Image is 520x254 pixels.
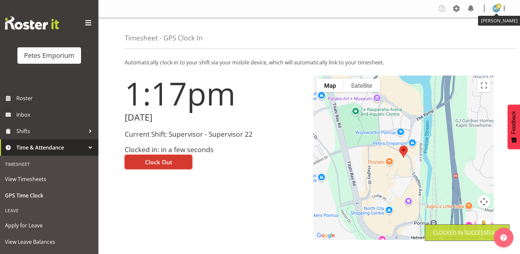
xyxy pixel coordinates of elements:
[2,187,97,204] a: GPS Time Clock
[2,157,97,171] div: Timesheet
[24,51,74,60] div: Petes Emporium
[508,104,520,149] button: Feedback - Show survey
[125,76,305,111] h1: 1:17pm
[317,79,343,92] button: Show street map
[5,220,94,230] span: Apply for Leave
[511,111,517,134] span: Feedback
[125,34,203,42] h4: Timesheet - GPS Clock In
[2,217,97,234] a: Apply for Leave
[477,219,490,232] button: Drag Pegman onto the map to open Street View
[2,204,97,217] div: Leave
[477,79,490,92] button: Toggle fullscreen view
[125,130,305,138] h3: Current Shift: Supervisor - Supervisor 22
[125,155,192,169] button: Clock Out
[433,229,501,237] div: Clocked in Successfully
[5,191,94,200] span: GPS Time Clock
[343,79,380,92] button: Show satellite imagery
[315,231,337,240] img: Google
[125,146,305,153] h3: Clocked in: in a few seconds
[5,174,94,184] span: View Timesheets
[5,16,59,30] img: Rosterit website logo
[16,110,95,120] span: Inbox
[2,171,97,187] a: View Timesheets
[492,5,500,12] img: helena-tomlin701.jpg
[2,234,97,250] a: View Leave Balances
[125,58,494,66] p: Automatically clock-in to your shift via your mobile device, which will automatically link to you...
[16,143,85,152] span: Time & Attendance
[500,234,507,241] img: help-xxl-2.png
[315,231,337,240] a: Open this area in Google Maps (opens a new window)
[411,235,439,240] button: Keyboard shortcuts
[125,112,305,123] h2: [DATE]
[145,158,172,166] span: Clock Out
[16,126,85,136] span: Shifts
[16,93,95,103] span: Roster
[477,195,490,208] button: Map camera controls
[5,237,94,247] span: View Leave Balances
